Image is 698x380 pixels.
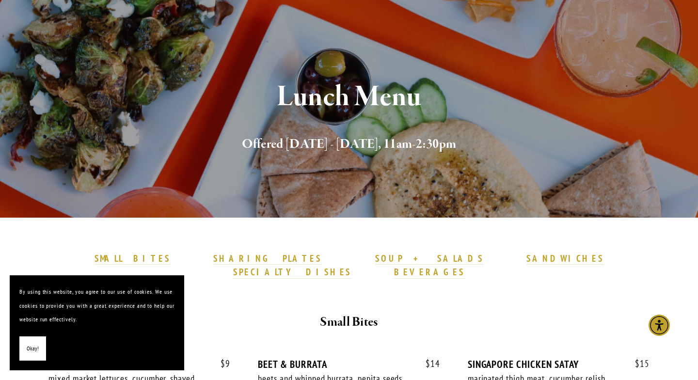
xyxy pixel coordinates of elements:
[649,315,670,336] div: Accessibility Menu
[375,253,484,265] a: SOUP + SALADS
[27,342,39,356] span: Okay!
[375,253,484,264] strong: SOUP + SALADS
[468,358,650,370] div: SINGAPORE CHICKEN SATAY
[213,253,322,264] strong: SHARING PLATES
[213,253,322,265] a: SHARING PLATES
[394,266,465,279] a: BEVERAGES
[635,358,640,369] span: $
[233,266,351,279] a: SPECIALTY DISHES
[221,358,225,369] span: $
[526,253,604,265] a: SANDWICHES
[416,358,440,369] span: 14
[625,358,650,369] span: 15
[10,275,184,370] section: Cookie banner
[526,253,604,264] strong: SANDWICHES
[394,266,465,278] strong: BEVERAGES
[95,253,171,264] strong: SMALL BITES
[258,358,440,370] div: BEET & BURRATA
[95,253,171,265] a: SMALL BITES
[211,358,230,369] span: 9
[426,358,430,369] span: $
[19,285,174,327] p: By using this website, you agree to our use of cookies. We use cookies to provide you with a grea...
[66,81,632,113] h1: Lunch Menu
[320,314,378,331] strong: Small Bites
[19,336,46,361] button: Okay!
[233,266,351,278] strong: SPECIALTY DISHES
[66,134,632,155] h2: Offered [DATE] - [DATE], 11am-2:30pm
